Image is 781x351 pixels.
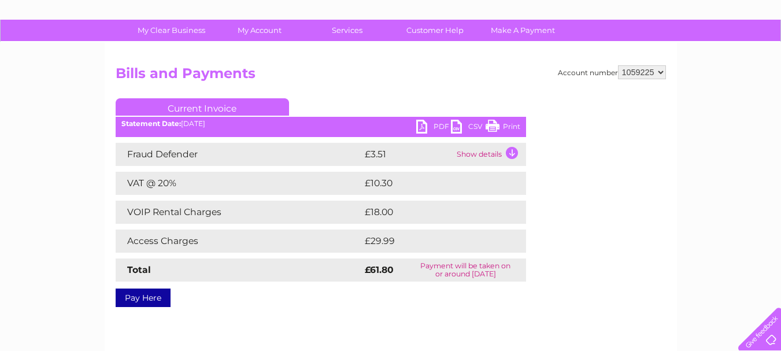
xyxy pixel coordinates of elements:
a: Print [486,120,520,136]
img: logo.png [27,30,86,65]
a: Customer Help [387,20,483,41]
td: £18.00 [362,201,502,224]
a: Contact [704,49,732,58]
td: Access Charges [116,230,362,253]
h2: Bills and Payments [116,65,666,87]
a: Blog [680,49,697,58]
a: Log out [743,49,770,58]
strong: Total [127,264,151,275]
td: Payment will be taken on or around [DATE] [405,258,526,282]
td: £10.30 [362,172,502,195]
td: VAT @ 20% [116,172,362,195]
a: My Clear Business [124,20,219,41]
td: £29.99 [362,230,504,253]
div: Account number [558,65,666,79]
a: Services [299,20,395,41]
td: Show details [454,143,526,166]
div: Clear Business is a trading name of Verastar Limited (registered in [GEOGRAPHIC_DATA] No. 3667643... [118,6,664,56]
a: My Account [212,20,307,41]
div: [DATE] [116,120,526,128]
td: Fraud Defender [116,143,362,166]
a: Telecoms [639,49,673,58]
td: VOIP Rental Charges [116,201,362,224]
td: £3.51 [362,143,454,166]
a: PDF [416,120,451,136]
a: Pay Here [116,289,171,307]
a: Make A Payment [475,20,571,41]
a: CSV [451,120,486,136]
a: Energy [606,49,632,58]
strong: £61.80 [365,264,394,275]
a: 0333 014 3131 [563,6,643,20]
b: Statement Date: [121,119,181,128]
a: Current Invoice [116,98,289,116]
a: Water [578,49,599,58]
